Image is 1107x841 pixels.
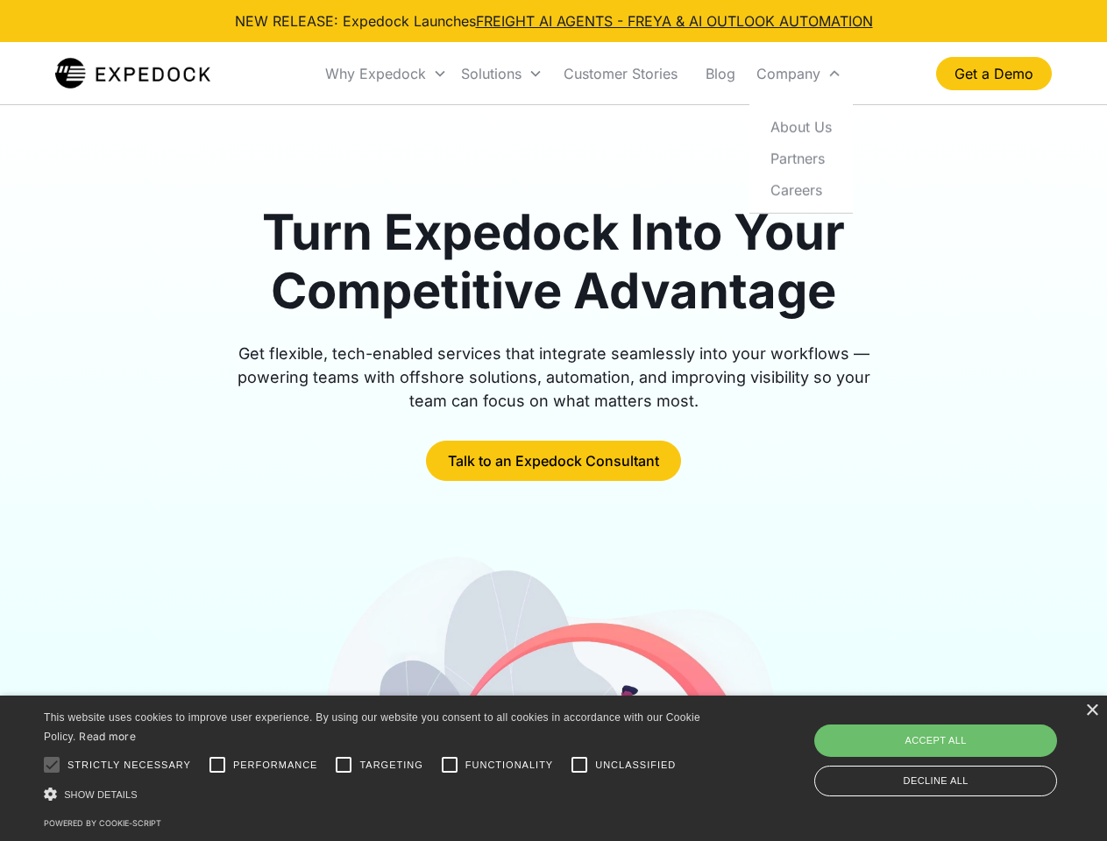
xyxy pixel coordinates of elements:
[756,142,846,173] a: Partners
[756,65,820,82] div: Company
[318,44,454,103] div: Why Expedock
[325,65,426,82] div: Why Expedock
[44,785,706,803] div: Show details
[756,173,846,205] a: Careers
[454,44,550,103] div: Solutions
[595,758,676,773] span: Unclassified
[44,818,161,828] a: Powered by cookie-script
[55,56,210,91] a: home
[55,56,210,91] img: Expedock Logo
[936,57,1052,90] a: Get a Demo
[233,758,318,773] span: Performance
[79,730,136,743] a: Read more
[67,758,191,773] span: Strictly necessary
[44,711,700,744] span: This website uses cookies to improve user experience. By using our website you consent to all coo...
[749,44,848,103] div: Company
[815,652,1107,841] iframe: Chat Widget
[235,11,873,32] div: NEW RELEASE: Expedock Launches
[465,758,553,773] span: Functionality
[692,44,749,103] a: Blog
[359,758,422,773] span: Targeting
[64,789,138,800] span: Show details
[476,12,873,30] a: FREIGHT AI AGENTS - FREYA & AI OUTLOOK AUTOMATION
[550,44,692,103] a: Customer Stories
[749,103,853,213] nav: Company
[756,110,846,142] a: About Us
[461,65,522,82] div: Solutions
